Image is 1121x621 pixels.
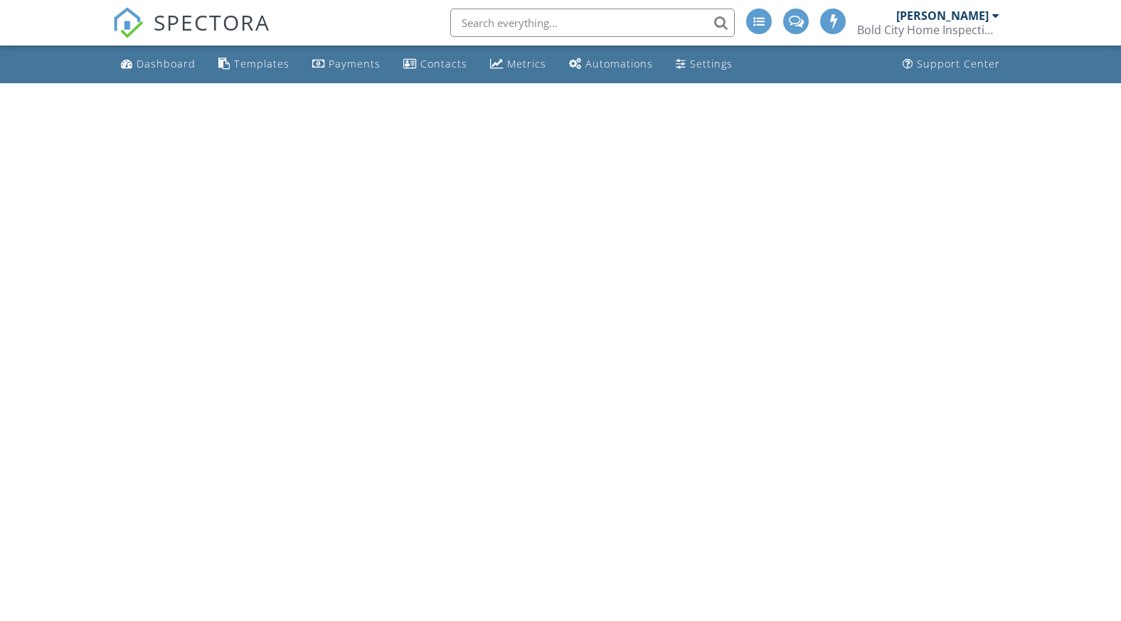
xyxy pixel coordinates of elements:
[563,51,659,78] a: Automations (Advanced)
[896,9,989,23] div: [PERSON_NAME]
[450,9,735,37] input: Search everything...
[307,51,386,78] a: Payments
[137,57,196,70] div: Dashboard
[897,51,1006,78] a: Support Center
[690,57,733,70] div: Settings
[585,57,653,70] div: Automations
[398,51,473,78] a: Contacts
[484,51,552,78] a: Metrics
[213,51,295,78] a: Templates
[329,57,381,70] div: Payments
[507,57,546,70] div: Metrics
[420,57,467,70] div: Contacts
[670,51,738,78] a: Settings
[115,51,201,78] a: Dashboard
[154,7,270,37] span: SPECTORA
[857,23,999,37] div: Bold City Home Inspections
[234,57,289,70] div: Templates
[112,19,270,49] a: SPECTORA
[917,57,1000,70] div: Support Center
[112,7,144,38] img: The Best Home Inspection Software - Spectora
